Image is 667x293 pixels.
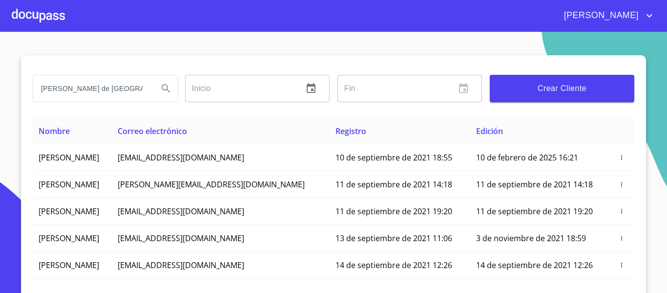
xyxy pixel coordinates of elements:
[39,179,99,190] span: [PERSON_NAME]
[118,179,305,190] span: [PERSON_NAME][EMAIL_ADDRESS][DOMAIN_NAME]
[39,260,99,270] span: [PERSON_NAME]
[154,77,178,100] button: Search
[118,260,244,270] span: [EMAIL_ADDRESS][DOMAIN_NAME]
[335,260,452,270] span: 14 de septiembre de 2021 12:26
[335,233,452,244] span: 13 de septiembre de 2021 11:06
[476,126,503,136] span: Edición
[33,75,150,102] input: search
[557,8,644,23] span: [PERSON_NAME]
[476,152,578,163] span: 10 de febrero de 2025 16:21
[476,233,586,244] span: 3 de noviembre de 2021 18:59
[335,179,452,190] span: 11 de septiembre de 2021 14:18
[335,152,452,163] span: 10 de septiembre de 2021 18:55
[39,233,99,244] span: [PERSON_NAME]
[476,179,593,190] span: 11 de septiembre de 2021 14:18
[118,233,244,244] span: [EMAIL_ADDRESS][DOMAIN_NAME]
[476,206,593,217] span: 11 de septiembre de 2021 19:20
[490,75,634,102] button: Crear Cliente
[557,8,655,23] button: account of current user
[118,152,244,163] span: [EMAIL_ADDRESS][DOMAIN_NAME]
[39,152,99,163] span: [PERSON_NAME]
[39,126,70,136] span: Nombre
[118,126,187,136] span: Correo electrónico
[39,206,99,217] span: [PERSON_NAME]
[118,206,244,217] span: [EMAIL_ADDRESS][DOMAIN_NAME]
[335,126,366,136] span: Registro
[476,260,593,270] span: 14 de septiembre de 2021 12:26
[498,82,626,95] span: Crear Cliente
[335,206,452,217] span: 11 de septiembre de 2021 19:20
